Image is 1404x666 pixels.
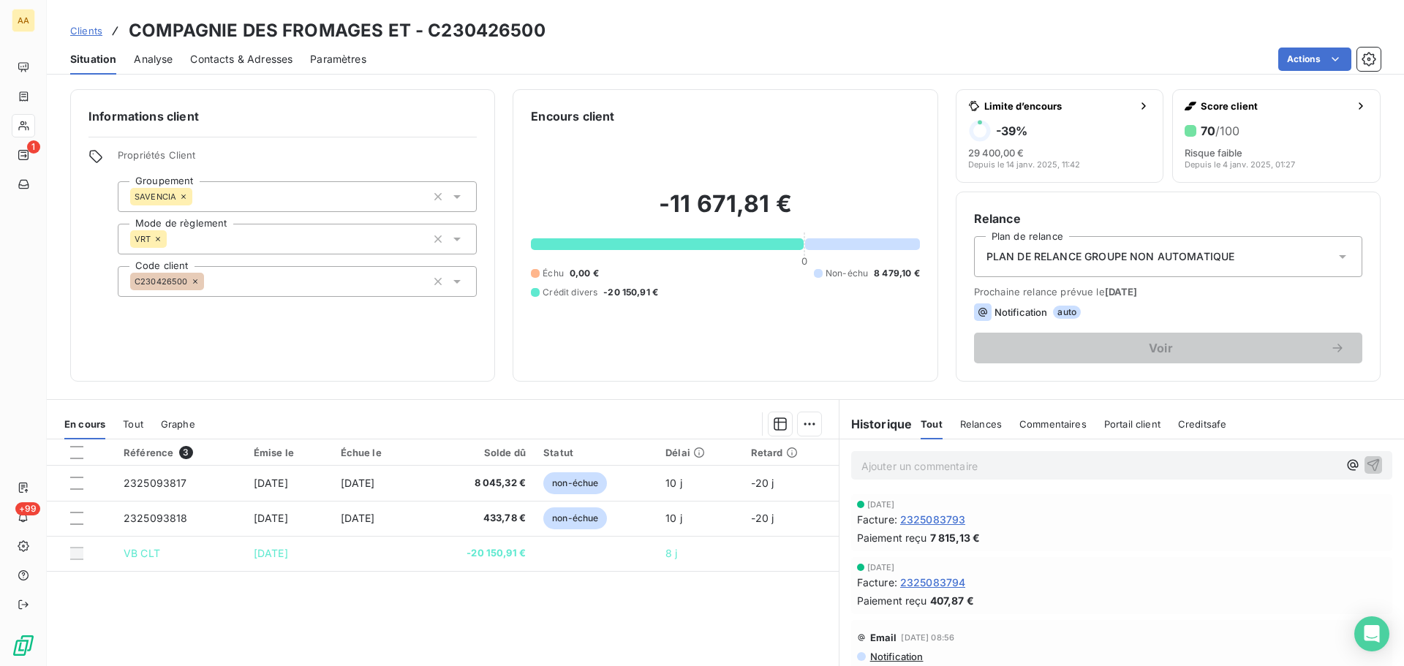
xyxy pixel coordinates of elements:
span: [DATE] [254,547,288,559]
div: Statut [543,447,648,458]
span: -20 150,91 € [429,546,526,561]
span: Non-échu [826,267,868,280]
div: Retard [751,447,830,458]
div: Solde dû [429,447,526,458]
span: Facture : [857,575,897,590]
span: PLAN DE RELANCE GROUPE NON AUTOMATIQUE [986,249,1235,264]
span: Situation [70,52,116,67]
input: Ajouter une valeur [204,275,216,288]
span: 8 045,32 € [429,476,526,491]
span: En cours [64,418,105,430]
span: 8 479,10 € [874,267,920,280]
div: Open Intercom Messenger [1354,616,1389,651]
span: [DATE] [867,563,895,572]
span: Crédit divers [543,286,597,299]
span: 10 j [665,477,682,489]
span: Commentaires [1019,418,1087,430]
span: -20 j [751,512,774,524]
span: Tout [123,418,143,430]
span: Creditsafe [1178,418,1227,430]
span: Paiement reçu [857,530,927,545]
div: Émise le [254,447,323,458]
h2: -11 671,81 € [531,189,919,233]
span: 7 815,13 € [930,530,981,545]
button: Limite d’encours-39%29 400,00 €Depuis le 14 janv. 2025, 11:42 [956,89,1164,183]
a: Clients [70,23,102,38]
span: Notification [994,306,1048,318]
span: 433,78 € [429,511,526,526]
button: Score client70/100Risque faibleDepuis le 4 janv. 2025, 01:27 [1172,89,1381,183]
span: Email [870,632,897,643]
img: Logo LeanPay [12,634,35,657]
span: C230426500 [135,277,188,286]
span: /100 [1215,124,1239,138]
h6: Encours client [531,107,614,125]
span: [DATE] [254,512,288,524]
span: Limite d’encours [984,100,1133,112]
span: Facture : [857,512,897,527]
span: 1 [27,140,40,154]
span: [DATE] [867,500,895,509]
span: 0,00 € [570,267,599,280]
div: Délai [665,447,733,458]
span: Graphe [161,418,195,430]
input: Ajouter une valeur [167,232,178,246]
h6: Historique [839,415,913,433]
span: Paiement reçu [857,593,927,608]
span: 2325083794 [900,575,966,590]
span: Score client [1201,100,1349,112]
span: auto [1053,306,1081,319]
div: AA [12,9,35,32]
span: Portail client [1104,418,1160,430]
input: Ajouter une valeur [192,190,204,203]
span: Paramètres [310,52,366,67]
span: 407,87 € [930,593,974,608]
button: Voir [974,333,1362,363]
span: Échu [543,267,564,280]
span: 2325093818 [124,512,188,524]
span: [DATE] [341,512,375,524]
span: -20 j [751,477,774,489]
h6: Relance [974,210,1362,227]
span: +99 [15,502,40,515]
span: Notification [869,651,924,662]
span: [DATE] [1105,286,1138,298]
h6: -39 % [996,124,1027,138]
span: non-échue [543,472,607,494]
span: Relances [960,418,1002,430]
div: Référence [124,446,236,459]
span: 2325093817 [124,477,187,489]
span: VB CLT [124,547,160,559]
span: 29 400,00 € [968,147,1024,159]
span: VRT [135,235,151,243]
span: 0 [801,255,807,267]
span: [DATE] [341,477,375,489]
span: Voir [992,342,1330,354]
span: -20 150,91 € [603,286,658,299]
span: 3 [179,446,192,459]
span: Clients [70,25,102,37]
h3: COMPAGNIE DES FROMAGES ET - C230426500 [129,18,546,44]
h6: Informations client [88,107,477,125]
h6: 70 [1201,124,1239,138]
span: Depuis le 4 janv. 2025, 01:27 [1185,160,1295,169]
span: 8 j [665,547,677,559]
span: Prochaine relance prévue le [974,286,1362,298]
span: SAVENCIA [135,192,176,201]
span: [DATE] [254,477,288,489]
div: Échue le [341,447,411,458]
span: Contacts & Adresses [190,52,292,67]
span: Risque faible [1185,147,1242,159]
span: non-échue [543,507,607,529]
button: Actions [1278,48,1351,71]
span: Tout [921,418,943,430]
span: [DATE] 08:56 [901,633,954,642]
span: 2325083793 [900,512,966,527]
span: Propriétés Client [118,149,477,170]
span: 10 j [665,512,682,524]
span: Analyse [134,52,173,67]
